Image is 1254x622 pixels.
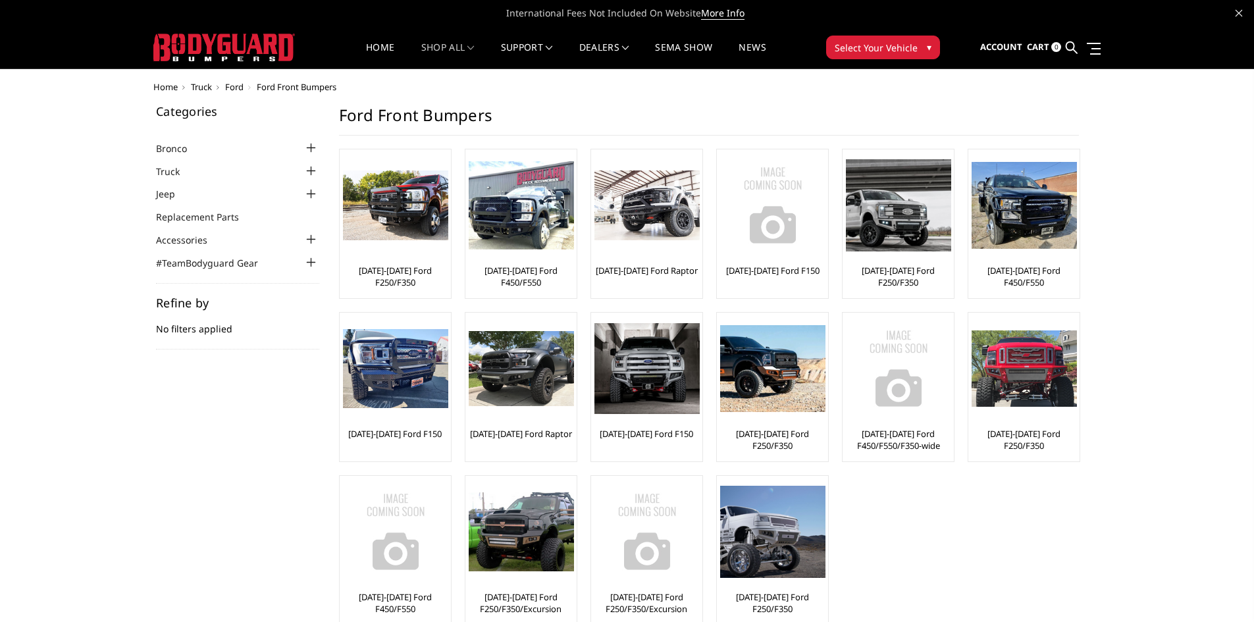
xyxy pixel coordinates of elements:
a: Ford [225,81,244,93]
img: No Image [720,153,825,258]
a: [DATE]-[DATE] Ford Raptor [596,265,698,276]
a: Truck [191,81,212,93]
a: [DATE]-[DATE] Ford F150 [348,428,442,440]
img: No Image [343,479,448,584]
div: No filters applied [156,297,319,350]
a: [DATE]-[DATE] Ford F250/F350/Excursion [594,591,699,615]
a: Truck [156,165,196,178]
button: Select Your Vehicle [826,36,940,59]
span: 0 [1051,42,1061,52]
a: [DATE]-[DATE] Ford F150 [600,428,693,440]
a: [DATE]-[DATE] Ford F450/F550 [972,265,1076,288]
a: Dealers [579,43,629,68]
a: [DATE]-[DATE] Ford F250/F350 [343,265,448,288]
a: #TeamBodyguard Gear [156,256,274,270]
h5: Refine by [156,297,319,309]
a: SEMA Show [655,43,712,68]
a: [DATE]-[DATE] Ford F250/F350 [972,428,1076,452]
a: [DATE]-[DATE] Ford F250/F350/Excursion [469,591,573,615]
a: Account [980,30,1022,65]
a: Bronco [156,142,203,155]
a: News [739,43,766,68]
a: Jeep [156,187,192,201]
a: Home [366,43,394,68]
img: BODYGUARD BUMPERS [153,34,295,61]
span: ▾ [927,40,931,54]
span: Ford Front Bumpers [257,81,336,93]
a: [DATE]-[DATE] Ford F450/F550 [343,591,448,615]
a: shop all [421,43,475,68]
a: [DATE]-[DATE] Ford F250/F350 [720,591,825,615]
a: [DATE]-[DATE] Ford F450/F550 [469,265,573,288]
a: [DATE]-[DATE] Ford Raptor [470,428,572,440]
img: No Image [846,316,951,421]
a: More Info [701,7,745,20]
a: Support [501,43,553,68]
a: No Image [720,153,825,258]
a: [DATE]-[DATE] Ford F250/F350 [846,265,951,288]
a: No Image [594,479,699,584]
span: Cart [1027,41,1049,53]
span: Account [980,41,1022,53]
h5: Categories [156,105,319,117]
a: [DATE]-[DATE] Ford F150 [726,265,820,276]
a: Accessories [156,233,224,247]
h1: Ford Front Bumpers [339,105,1079,136]
a: [DATE]-[DATE] Ford F450/F550/F350-wide [846,428,951,452]
a: Cart 0 [1027,30,1061,65]
a: Home [153,81,178,93]
a: Replacement Parts [156,210,255,224]
a: [DATE]-[DATE] Ford F250/F350 [720,428,825,452]
img: No Image [594,479,700,584]
span: Select Your Vehicle [835,41,918,55]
